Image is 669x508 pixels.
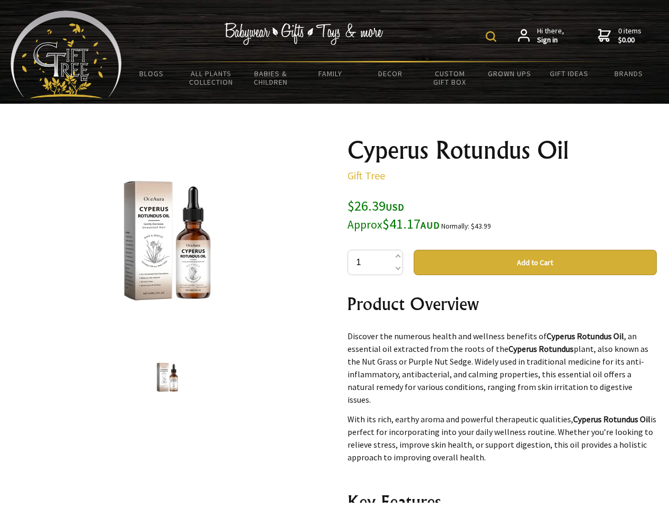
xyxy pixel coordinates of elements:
[347,330,657,406] p: Discover the numerous health and wellness benefits of , an essential oil extracted from the roots...
[386,201,404,213] span: USD
[421,219,440,231] span: AUD
[182,62,242,93] a: All Plants Collection
[539,62,599,85] a: Gift Ideas
[618,35,641,45] strong: $0.00
[347,291,657,316] h2: Product Overview
[85,158,250,323] img: Cyperus Rotundus Oil
[537,26,564,45] span: Hi there,
[618,26,641,45] span: 0 items
[347,169,385,182] a: Gift Tree
[347,413,657,464] p: With its rich, earthy aroma and powerful therapeutic qualities, is perfect for incorporating into...
[11,11,122,98] img: Babyware - Gifts - Toys and more...
[573,414,650,424] strong: Cyperus Rotundus Oil
[347,138,657,163] h1: Cyperus Rotundus Oil
[420,62,480,93] a: Custom Gift Box
[479,62,539,85] a: Grown Ups
[518,26,564,45] a: Hi there,Sign in
[301,62,361,85] a: Family
[414,250,657,275] button: Add to Cart
[486,31,496,42] img: product search
[599,62,659,85] a: Brands
[122,62,182,85] a: BLOGS
[225,23,383,45] img: Babywear - Gifts - Toys & more
[347,217,382,232] small: Approx
[537,35,564,45] strong: Sign in
[441,222,491,231] small: Normally: $43.99
[547,331,624,341] strong: Cyperus Rotundus Oil
[360,62,420,85] a: Decor
[347,197,440,232] span: $26.39 $41.17
[509,343,574,354] strong: Cyperus Rotundus
[147,357,188,397] img: Cyperus Rotundus Oil
[598,26,641,45] a: 0 items$0.00
[241,62,301,93] a: Babies & Children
